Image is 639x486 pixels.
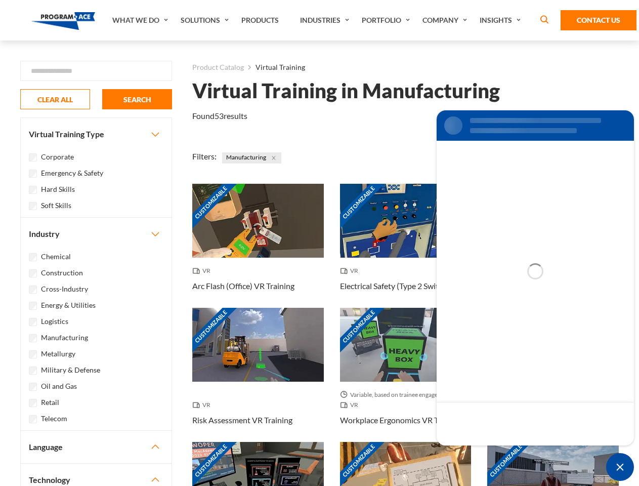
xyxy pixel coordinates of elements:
[340,414,462,426] h3: Workplace Ergonomics VR Training
[192,280,294,292] h3: Arc Flash (Office) VR Training
[29,350,37,358] input: Metallurgy
[29,318,37,326] input: Logistics
[21,118,172,150] button: Virtual Training Type
[29,415,37,423] input: Telecom
[606,453,634,481] span: Minimize live chat window
[192,110,247,122] p: Found results
[222,152,281,164] span: Manufacturing
[29,170,37,178] input: Emergency & Safety
[41,332,88,343] label: Manufacturing
[340,390,472,400] span: Variable, based on trainee engagement with exercises.
[192,151,217,161] span: Filters:
[192,61,619,74] nav: breadcrumb
[41,316,68,327] label: Logistics
[606,453,634,481] div: Chat Widget
[29,269,37,277] input: Construction
[29,383,37,391] input: Oil and Gas
[192,184,324,308] a: Customizable Thumbnail - Arc Flash (Office) VR Training VR Arc Flash (Office) VR Training
[41,184,75,195] label: Hard Skills
[192,308,324,442] a: Customizable Thumbnail - Risk Assessment VR Training VR Risk Assessment VR Training
[41,200,71,211] label: Soft Skills
[41,348,75,359] label: Metallurgy
[21,218,172,250] button: Industry
[31,12,96,30] img: Program-Ace
[192,400,215,410] span: VR
[21,431,172,463] button: Language
[340,400,362,410] span: VR
[29,302,37,310] input: Energy & Utilities
[20,89,90,109] button: CLEAR ALL
[41,397,59,408] label: Retail
[434,108,636,448] iframe: SalesIQ Chat Window
[41,168,103,179] label: Emergency & Safety
[41,283,88,295] label: Cross-Industry
[29,334,37,342] input: Manufacturing
[192,61,244,74] a: Product Catalog
[41,151,74,163] label: Corporate
[561,10,636,30] a: Contact Us
[244,61,305,74] li: Virtual Training
[41,300,96,311] label: Energy & Utilities
[340,280,472,292] h3: Electrical Safety (Type 2 Switchgear) VR Training
[215,111,224,120] em: 53
[192,82,500,100] h1: Virtual Training in Manufacturing
[29,253,37,261] input: Chemical
[340,308,472,442] a: Customizable Thumbnail - Workplace Ergonomics VR Training Variable, based on trainee engagement w...
[29,286,37,294] input: Cross-Industry
[41,267,83,278] label: Construction
[41,413,67,424] label: Telecom
[29,399,37,407] input: Retail
[340,184,472,308] a: Customizable Thumbnail - Electrical Safety (Type 2 Switchgear) VR Training VR Electrical Safety (...
[29,367,37,375] input: Military & Defense
[268,152,279,164] button: Close
[29,153,37,161] input: Corporate
[29,202,37,210] input: Soft Skills
[192,266,215,276] span: VR
[29,186,37,194] input: Hard Skills
[41,381,77,392] label: Oil and Gas
[340,266,362,276] span: VR
[192,414,292,426] h3: Risk Assessment VR Training
[41,251,71,262] label: Chemical
[41,364,100,376] label: Military & Defense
